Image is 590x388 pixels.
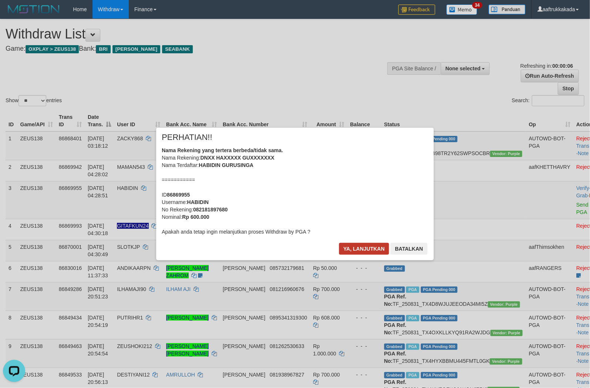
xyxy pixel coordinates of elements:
b: 082181897680 [193,207,228,213]
b: HABIDIN GURUSINGA [199,162,254,168]
b: 86869955 [167,192,190,198]
button: Batalkan [390,243,428,255]
button: Open LiveChat chat widget [3,3,25,25]
b: Rp 600.000 [182,214,209,220]
b: DNXX HAXXXXX GUXXXXXXX [200,155,274,161]
span: PERHATIAN!! [162,134,212,141]
b: HABIDIN [187,199,208,205]
b: Nama Rekening yang tertera berbeda/tidak sama. [162,147,283,153]
button: Ya, lanjutkan [339,243,389,255]
div: Nama Rekening: Nama Terdaftar: =========== ID Username: No Rekening: Nominal: Apakah anda tetap i... [162,147,428,235]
